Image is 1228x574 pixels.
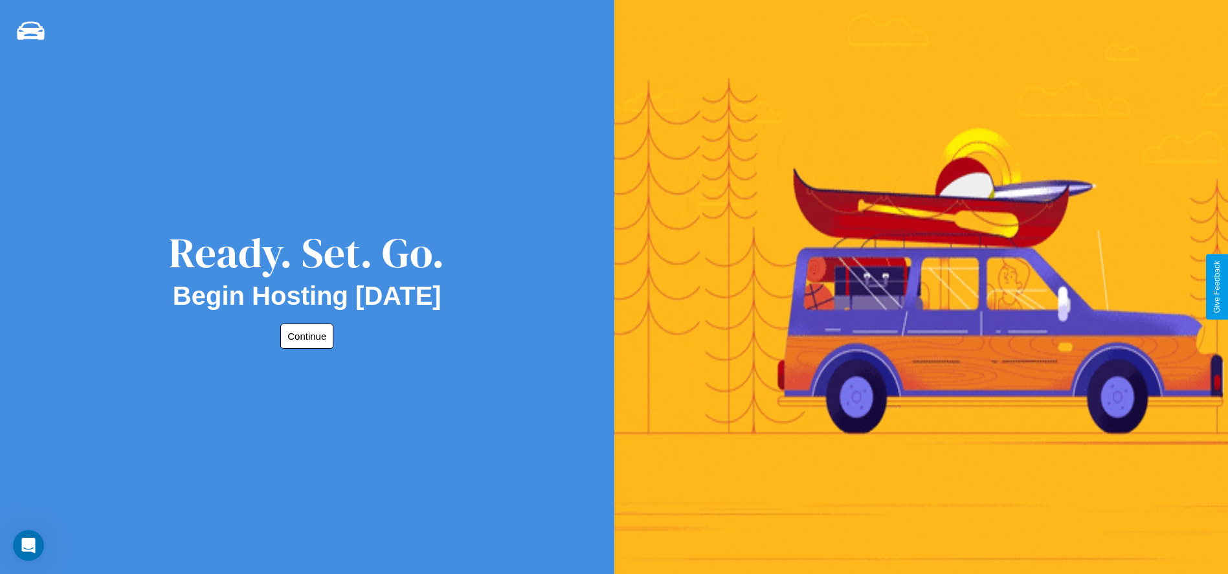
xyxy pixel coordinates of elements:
h2: Begin Hosting [DATE] [173,281,441,311]
div: Ready. Set. Go. [169,224,445,281]
div: Give Feedback [1212,261,1222,313]
button: Continue [280,324,333,349]
iframe: Intercom live chat [13,530,44,561]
